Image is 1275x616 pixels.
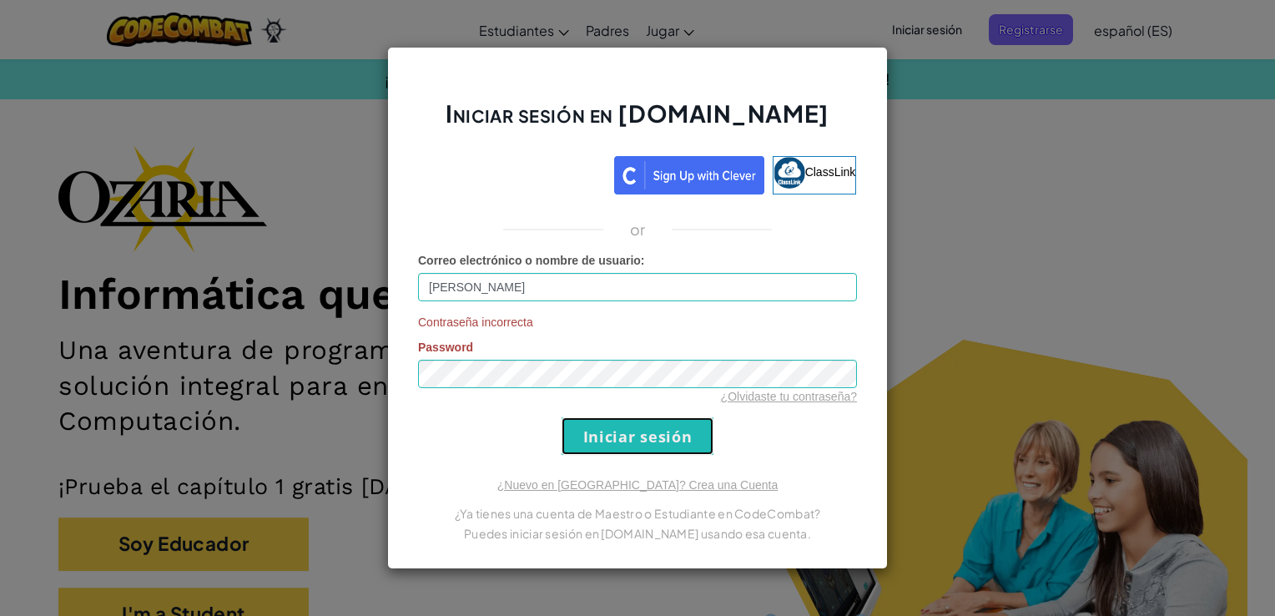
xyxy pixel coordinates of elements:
span: ClassLink [805,165,856,179]
span: Contraseña incorrecta [418,314,857,331]
input: Iniciar sesión [562,417,713,455]
a: ¿Nuevo en [GEOGRAPHIC_DATA]? Crea una Cuenta [497,478,778,492]
a: ¿Olvidaste tu contraseña? [721,390,857,403]
iframe: Sign in with Google Button [411,154,614,191]
label: : [418,252,645,269]
img: classlink-logo-small.png [774,157,805,189]
span: Correo electrónico o nombre de usuario [418,254,641,267]
span: Password [418,341,473,354]
img: clever_sso_button@2x.png [614,156,764,194]
p: ¿Ya tienes una cuenta de Maestro o Estudiante en CodeCombat? [418,503,857,523]
p: Puedes iniciar sesión en [DOMAIN_NAME] usando esa cuenta. [418,523,857,543]
h2: Iniciar sesión en [DOMAIN_NAME] [418,98,857,146]
p: or [630,220,646,240]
